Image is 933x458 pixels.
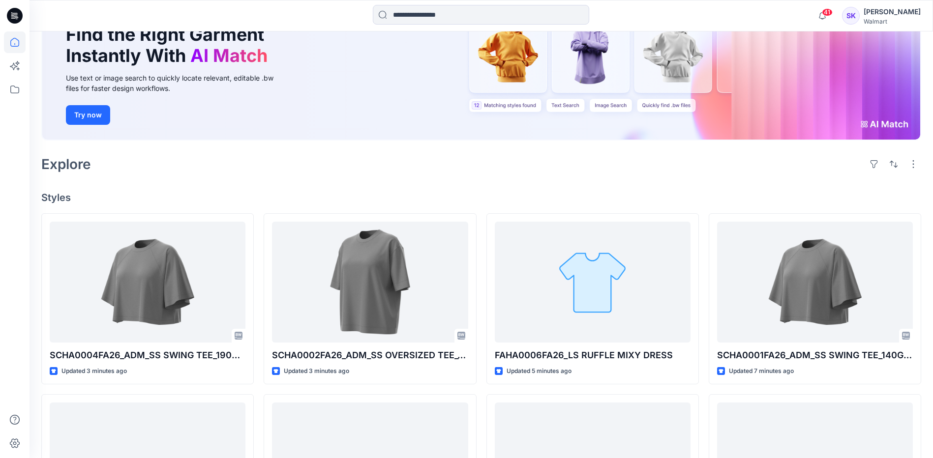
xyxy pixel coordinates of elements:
a: SCHA0001FA26_ADM_SS SWING TEE_140GSM [717,222,913,342]
h2: Explore [41,156,91,172]
h1: Find the Right Garment Instantly With [66,24,272,66]
a: SCHA0004FA26_ADM_SS SWING TEE_190GSM [50,222,245,342]
p: SCHA0001FA26_ADM_SS SWING TEE_140GSM [717,348,913,362]
button: Try now [66,105,110,125]
p: SCHA0002FA26_ADM_SS OVERSIZED TEE_190GSM [272,348,468,362]
p: Updated 3 minutes ago [61,366,127,376]
p: FAHA0006FA26_LS RUFFLE MIXY DRESS [495,348,691,362]
a: SCHA0002FA26_ADM_SS OVERSIZED TEE_190GSM [272,222,468,342]
div: [PERSON_NAME] [864,6,921,18]
p: SCHA0004FA26_ADM_SS SWING TEE_190GSM [50,348,245,362]
div: Use text or image search to quickly locate relevant, editable .bw files for faster design workflows. [66,73,287,93]
p: Updated 5 minutes ago [507,366,572,376]
span: 41 [822,8,833,16]
p: Updated 7 minutes ago [729,366,794,376]
a: FAHA0006FA26_LS RUFFLE MIXY DRESS [495,222,691,342]
div: SK [842,7,860,25]
div: Walmart [864,18,921,25]
p: Updated 3 minutes ago [284,366,349,376]
h4: Styles [41,192,921,203]
span: AI Match [190,45,268,66]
